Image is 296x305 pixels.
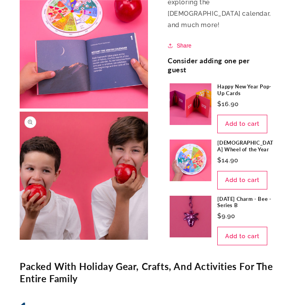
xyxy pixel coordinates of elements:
[168,56,276,248] aside: Complementary products
[20,260,276,285] h2: Packed With Holiday Gear, Crafts, And Activities For The Entire Family
[217,115,267,133] button: Add to cart
[217,227,267,246] button: Add to cart
[217,196,274,209] a: [DATE] Charm - Bee - Series B
[217,140,274,153] a: [DEMOGRAPHIC_DATA] Wheel of the Year
[217,83,274,97] a: Happy New Year Pop-Up Cards
[168,56,253,75] h2: Consider adding one per guest
[217,171,267,189] button: Add to cart
[168,41,194,50] button: Share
